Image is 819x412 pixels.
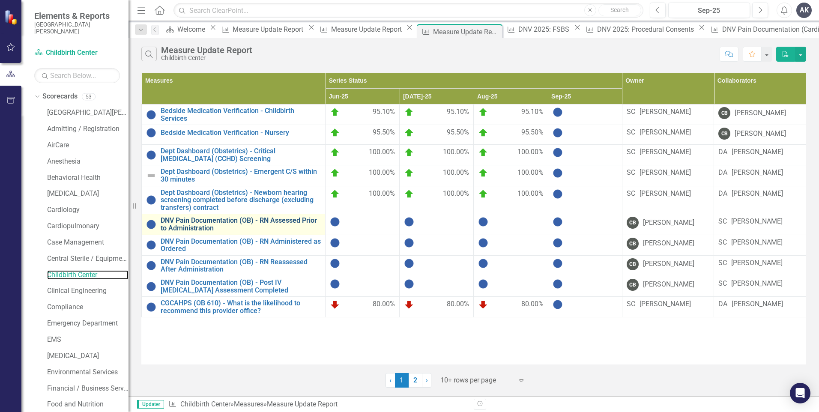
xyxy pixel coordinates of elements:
[597,24,696,35] div: DNV 2025: Procedural Consents
[598,4,641,16] button: Search
[161,299,321,314] a: CGCAHPS (OB 610) - What is the likelihood to recommend this provider office?
[553,279,563,289] img: No Information
[718,299,727,309] div: DA
[643,259,694,269] div: [PERSON_NAME]
[34,11,120,21] span: Elements & Reports
[146,260,156,271] img: No Information
[668,3,750,18] button: Sep-25
[146,302,156,312] img: No Information
[142,276,326,296] td: Double-Click to Edit Right Click for Context Menu
[146,219,156,230] img: No Information
[330,107,340,117] img: On Target
[234,400,263,408] a: Measures
[267,400,338,408] div: Measure Update Report
[161,55,252,61] div: Childbirth Center
[627,279,639,291] div: CB
[521,299,544,310] span: 80.00%
[731,279,783,289] div: [PERSON_NAME]
[426,376,428,384] span: ›
[718,279,727,289] div: SC
[553,128,563,138] img: No Information
[404,279,414,289] img: No Information
[731,238,783,248] div: [PERSON_NAME]
[404,147,414,158] img: On Target
[142,104,326,125] td: Double-Click to Edit Right Click for Context Menu
[447,128,469,138] span: 95.50%
[790,383,810,403] div: Open Intercom Messenger
[82,93,96,100] div: 53
[142,214,326,235] td: Double-Click to Edit Right Click for Context Menu
[369,147,395,158] span: 100.00%
[433,27,500,37] div: Measure Update Report
[478,128,488,138] img: On Target
[47,384,129,394] a: Financial / Business Services
[47,319,129,328] a: Emergency Department
[47,189,129,199] a: [MEDICAL_DATA]
[718,238,727,248] div: SC
[330,217,340,227] img: No Information
[330,279,340,289] img: No Information
[142,255,326,276] td: Double-Click to Edit Right Click for Context Menu
[161,168,321,183] a: Dept Dashboard (Obstetrics) - Emergent C/S within 30 minutes
[142,165,326,186] td: Double-Click to Edit Right Click for Context Menu
[47,140,129,150] a: AirCare
[627,107,635,117] div: SC
[146,170,156,181] img: Not Defined
[553,238,563,248] img: No Information
[146,195,156,205] img: No Information
[369,168,395,178] span: 100.00%
[161,107,321,122] a: Bedside Medication Verification - Childbirth Services
[330,147,340,158] img: On Target
[553,107,563,117] img: No Information
[34,68,120,83] input: Search Below...
[137,400,164,409] span: Updater
[718,258,727,268] div: SC
[478,279,488,289] img: No Information
[161,45,252,55] div: Measure Update Report
[373,128,395,138] span: 95.50%
[627,168,635,178] div: SC
[447,107,469,117] span: 95.10%
[640,128,691,137] div: [PERSON_NAME]
[330,128,340,138] img: On Target
[161,189,321,212] a: Dept Dashboard (Obstetrics) - Newborn hearing screening completed before discharge (excluding tra...
[627,217,639,229] div: CB
[518,24,572,35] div: DNV 2025: FSBS
[146,128,156,138] img: No Information
[718,168,727,178] div: DA
[627,258,639,270] div: CB
[517,168,544,178] span: 100.00%
[640,299,691,309] div: [PERSON_NAME]
[735,108,786,118] div: [PERSON_NAME]
[47,302,129,312] a: Compliance
[47,108,129,118] a: [GEOGRAPHIC_DATA][PERSON_NAME]
[161,217,321,232] a: DNV Pain Documentation (OB) - RN Assessed Prior to Administration
[640,168,691,178] div: [PERSON_NAME]
[161,279,321,294] a: DNV Pain Documentation (OB) - Post IV [MEDICAL_DATA] Assessment Completed
[177,24,208,35] div: Welcome
[643,239,694,248] div: [PERSON_NAME]
[4,9,19,24] img: ClearPoint Strategy
[163,24,208,35] a: Welcome
[517,147,544,158] span: 100.00%
[478,238,488,248] img: No Information
[373,107,395,117] span: 95.10%
[47,238,129,248] a: Case Management
[478,258,488,269] img: No Information
[718,147,727,157] div: DA
[47,400,129,409] a: Food and Nutrition
[640,147,691,157] div: [PERSON_NAME]
[731,217,783,227] div: [PERSON_NAME]
[142,125,326,145] td: Double-Click to Edit Right Click for Context Menu
[404,217,414,227] img: No Information
[404,107,414,117] img: On Target
[643,280,694,290] div: [PERSON_NAME]
[627,238,639,250] div: CB
[161,258,321,273] a: DNV Pain Documentation (OB) - RN Reassessed After Administration
[146,240,156,250] img: No Information
[326,297,400,317] td: Double-Click to Edit
[718,189,727,199] div: DA
[47,254,129,264] a: Central Sterile / Equipment Distribution
[553,189,563,199] img: No Information
[627,128,635,137] div: SC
